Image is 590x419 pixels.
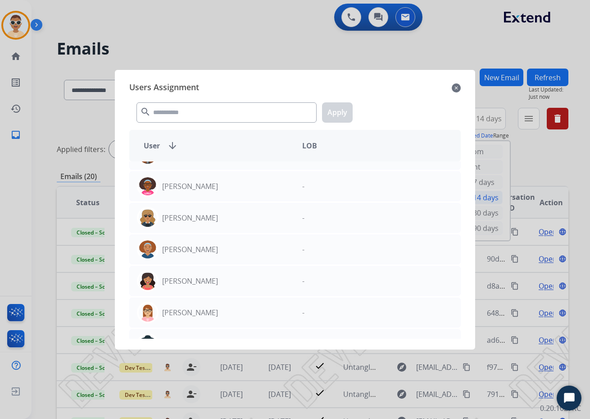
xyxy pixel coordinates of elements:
[557,386,581,410] button: Start Chat
[162,181,218,192] p: [PERSON_NAME]
[322,102,353,123] button: Apply
[563,392,576,405] svg: Open Chat
[302,244,304,255] p: -
[136,140,295,151] div: User
[162,212,218,223] p: [PERSON_NAME]
[129,81,199,95] span: Users Assignment
[302,307,304,318] p: -
[302,140,317,151] span: LOB
[452,83,461,93] mat-icon: close
[302,181,304,192] p: -
[162,276,218,286] p: [PERSON_NAME]
[302,212,304,223] p: -
[162,244,218,255] p: [PERSON_NAME]
[162,307,218,318] p: [PERSON_NAME]
[167,140,178,151] mat-icon: arrow_downward
[302,276,304,286] p: -
[140,106,151,117] mat-icon: search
